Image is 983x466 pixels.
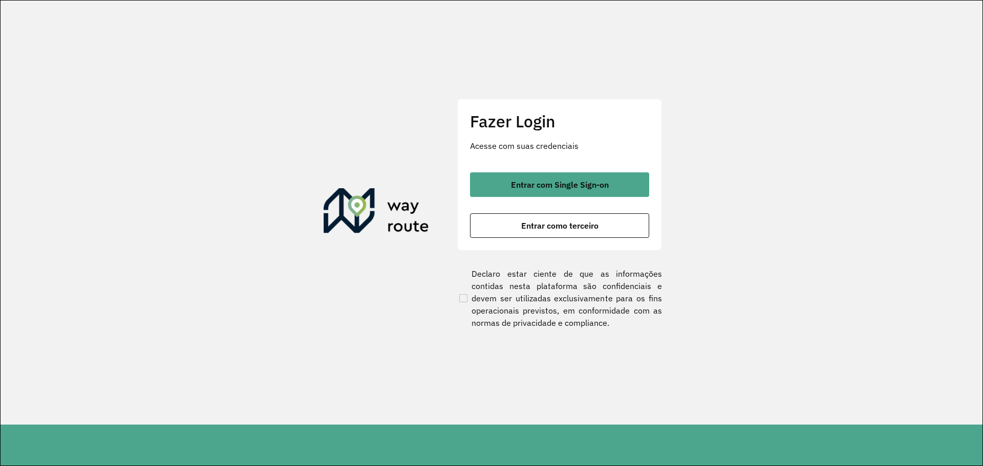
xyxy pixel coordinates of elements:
button: button [470,172,649,197]
button: button [470,213,649,238]
span: Entrar com Single Sign-on [511,181,609,189]
h2: Fazer Login [470,112,649,131]
span: Entrar como terceiro [521,221,599,230]
img: Roteirizador AmbevTech [324,188,429,237]
p: Acesse com suas credenciais [470,140,649,152]
label: Declaro estar ciente de que as informações contidas nesta plataforma são confidenciais e devem se... [457,268,662,329]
